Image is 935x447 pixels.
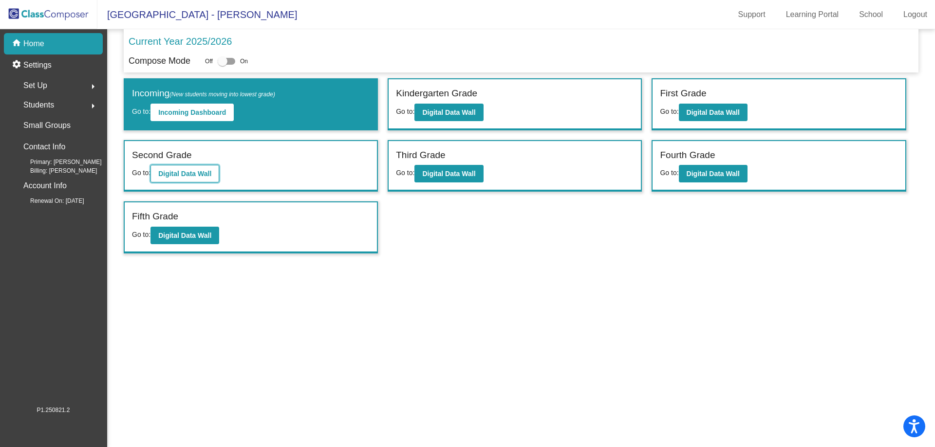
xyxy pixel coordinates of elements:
span: Students [23,98,54,112]
p: Small Groups [23,119,71,132]
label: First Grade [660,87,706,101]
span: Off [205,57,213,66]
span: Go to: [132,107,150,115]
mat-icon: settings [12,59,23,71]
span: (New students moving into lowest grade) [169,91,275,98]
label: Second Grade [132,148,192,162]
p: Contact Info [23,140,65,154]
b: Incoming Dashboard [158,108,226,116]
b: Digital Data Wall [422,170,475,178]
b: Digital Data Wall [158,232,211,239]
span: Go to: [396,169,414,177]
span: Set Up [23,79,47,92]
p: Account Info [23,179,67,193]
label: Third Grade [396,148,445,162]
span: Go to: [396,107,414,115]
span: Go to: [132,231,150,238]
mat-icon: arrow_right [87,81,99,92]
span: Go to: [660,107,678,115]
span: On [240,57,248,66]
mat-icon: arrow_right [87,100,99,112]
label: Kindergarten Grade [396,87,477,101]
label: Fifth Grade [132,210,178,224]
a: Support [730,7,773,22]
span: Renewal On: [DATE] [15,197,84,205]
p: Compose Mode [129,54,190,68]
b: Digital Data Wall [687,170,740,178]
b: Digital Data Wall [687,108,740,116]
span: [GEOGRAPHIC_DATA] - [PERSON_NAME] [97,7,297,22]
label: Incoming [132,87,275,101]
p: Home [23,38,44,50]
a: Logout [896,7,935,22]
label: Fourth Grade [660,148,715,162]
p: Current Year 2025/2026 [129,34,232,49]
b: Digital Data Wall [422,108,475,116]
span: Primary: [PERSON_NAME] [15,158,102,166]
span: Go to: [132,169,150,177]
a: Learning Portal [778,7,847,22]
span: Go to: [660,169,678,177]
span: Billing: [PERSON_NAME] [15,166,97,175]
p: Settings [23,59,52,71]
a: School [851,7,891,22]
mat-icon: home [12,38,23,50]
b: Digital Data Wall [158,170,211,178]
